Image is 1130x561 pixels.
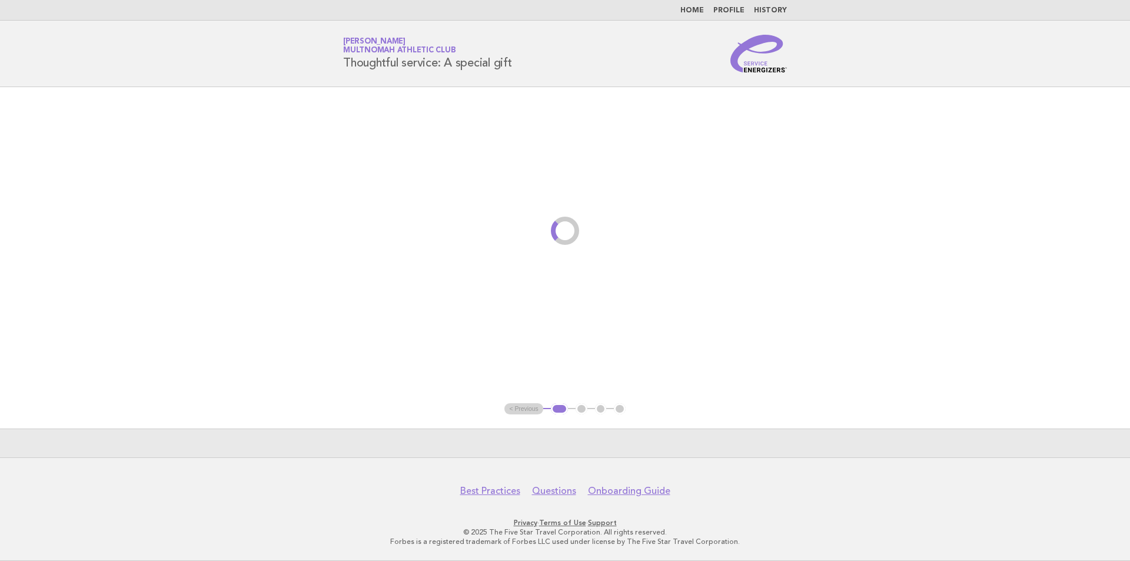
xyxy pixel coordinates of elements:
[713,7,745,14] a: Profile
[460,485,520,497] a: Best Practices
[343,47,456,55] span: Multnomah Athletic Club
[343,38,456,54] a: [PERSON_NAME]Multnomah Athletic Club
[205,518,925,527] p: · ·
[680,7,704,14] a: Home
[539,519,586,527] a: Terms of Use
[588,485,670,497] a: Onboarding Guide
[532,485,576,497] a: Questions
[205,537,925,546] p: Forbes is a registered trademark of Forbes LLC used under license by The Five Star Travel Corpora...
[730,35,787,72] img: Service Energizers
[754,7,787,14] a: History
[514,519,537,527] a: Privacy
[588,519,617,527] a: Support
[343,38,512,69] h1: Thoughtful service: A special gift
[205,527,925,537] p: © 2025 The Five Star Travel Corporation. All rights reserved.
